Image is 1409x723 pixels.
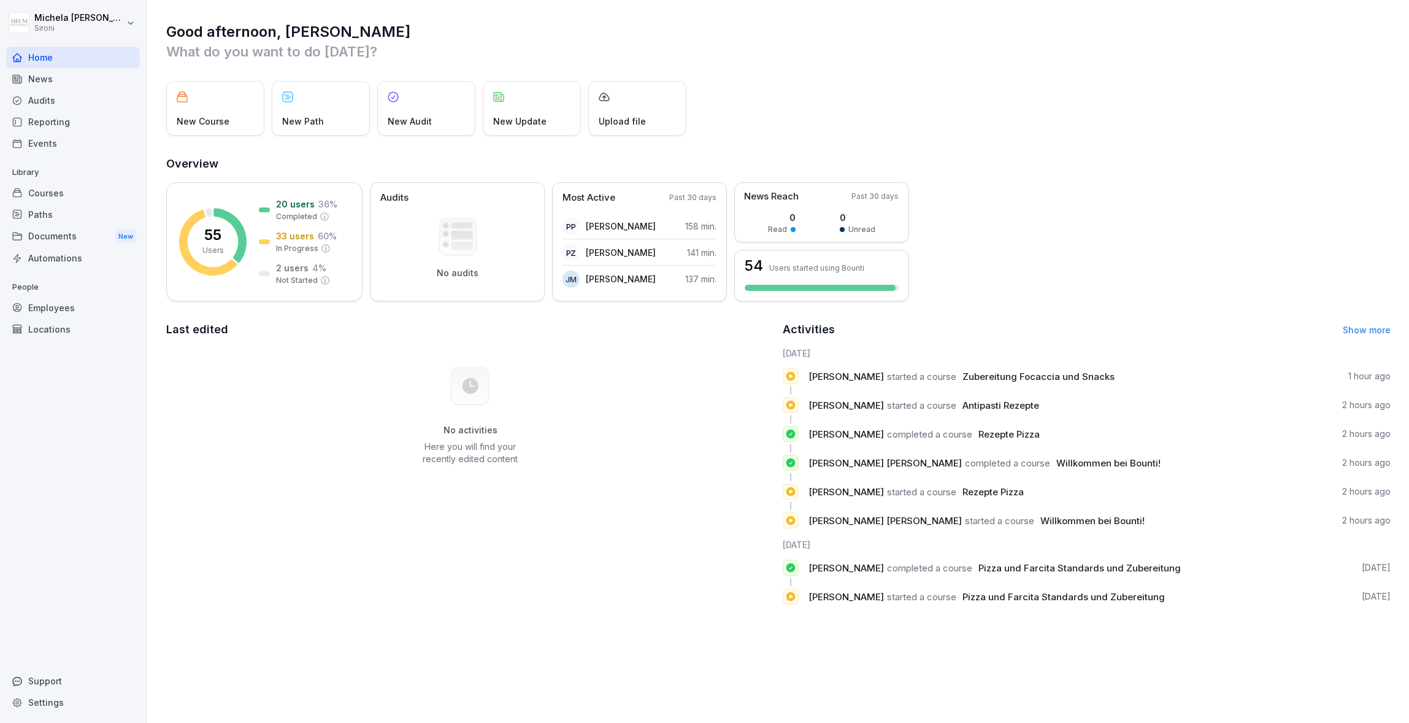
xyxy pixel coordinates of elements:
[6,319,140,340] a: Locations
[808,428,884,440] span: [PERSON_NAME]
[276,230,314,242] p: 33 users
[276,243,318,254] p: In Progress
[34,24,124,33] p: Sironi
[318,230,337,242] p: 60 %
[380,191,409,205] p: Audits
[312,261,326,274] p: 4 %
[202,245,224,256] p: Users
[282,115,324,128] p: New Path
[6,297,140,319] div: Employees
[851,191,899,202] p: Past 30 days
[1343,325,1391,335] a: Show more
[887,591,956,603] span: started a course
[166,155,1391,172] h2: Overview
[409,425,532,436] h5: No activities
[965,515,1034,527] span: started a course
[887,371,956,382] span: started a course
[276,198,315,211] p: 20 users
[6,47,140,68] a: Home
[6,225,140,248] div: Documents
[34,13,124,23] p: Michela [PERSON_NAME]
[962,400,1039,411] span: Antipasti Rezepte
[6,247,140,269] div: Automations
[276,261,309,274] p: 2 users
[840,211,875,224] p: 0
[887,486,956,498] span: started a course
[1342,428,1391,440] p: 2 hours ago
[808,457,962,469] span: [PERSON_NAME] [PERSON_NAME]
[276,275,318,286] p: Not Started
[6,163,140,182] p: Library
[978,428,1040,440] span: Rezepte Pizza
[808,515,962,527] span: [PERSON_NAME] [PERSON_NAME]
[1342,485,1391,498] p: 2 hours ago
[6,182,140,204] a: Courses
[409,441,532,465] p: Here you will find your recently edited content
[6,90,140,111] a: Audits
[562,244,580,261] div: PZ
[586,273,656,285] p: [PERSON_NAME]
[276,211,317,222] p: Completed
[669,192,716,203] p: Past 30 days
[562,191,615,205] p: Most Active
[887,562,972,574] span: completed a course
[6,111,140,133] a: Reporting
[115,230,136,244] div: New
[965,457,1050,469] span: completed a course
[962,591,1165,603] span: Pizza und Farcita Standards und Zubereitung
[6,204,140,225] div: Paths
[1362,562,1391,574] p: [DATE]
[562,218,580,235] div: PP
[599,115,646,128] p: Upload file
[6,133,140,154] a: Events
[204,228,221,242] p: 55
[768,224,787,235] p: Read
[1342,457,1391,469] p: 2 hours ago
[1348,370,1391,382] p: 1 hour ago
[388,115,432,128] p: New Audit
[1056,457,1161,469] span: Willkommen bei Bounti!
[6,277,140,297] p: People
[962,486,1024,498] span: Rezepte Pizza
[586,220,656,233] p: [PERSON_NAME]
[166,22,1391,42] h1: Good afternoon, [PERSON_NAME]
[783,347,1391,360] h6: [DATE]
[783,321,835,338] h2: Activities
[6,670,140,692] div: Support
[808,400,884,411] span: [PERSON_NAME]
[1342,514,1391,527] p: 2 hours ago
[808,486,884,498] span: [PERSON_NAME]
[166,321,774,338] h2: Last edited
[1040,515,1145,527] span: Willkommen bei Bounti!
[808,591,884,603] span: [PERSON_NAME]
[887,400,956,411] span: started a course
[744,190,799,204] p: News Reach
[848,224,875,235] p: Unread
[962,371,1115,382] span: Zubereitung Focaccia und Snacks
[768,211,796,224] p: 0
[6,225,140,248] a: DocumentsNew
[318,198,337,211] p: 36 %
[437,268,478,279] p: No audits
[1342,399,1391,411] p: 2 hours ago
[6,68,140,90] a: News
[177,115,229,128] p: New Course
[769,263,864,273] p: Users started using Bounti
[493,115,547,128] p: New Update
[562,271,580,288] div: JM
[745,258,763,273] h3: 54
[586,246,656,259] p: [PERSON_NAME]
[685,273,716,285] p: 137 min.
[685,220,716,233] p: 158 min.
[687,246,716,259] p: 141 min.
[978,562,1181,574] span: Pizza und Farcita Standards und Zubereitung
[6,692,140,713] a: Settings
[808,371,884,382] span: [PERSON_NAME]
